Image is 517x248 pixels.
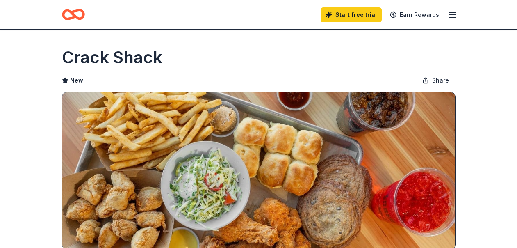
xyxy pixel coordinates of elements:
[432,76,449,85] span: Share
[62,5,85,24] a: Home
[416,72,456,89] button: Share
[321,7,382,22] a: Start free trial
[70,76,83,85] span: New
[385,7,444,22] a: Earn Rewards
[62,46,162,69] h1: Crack Shack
